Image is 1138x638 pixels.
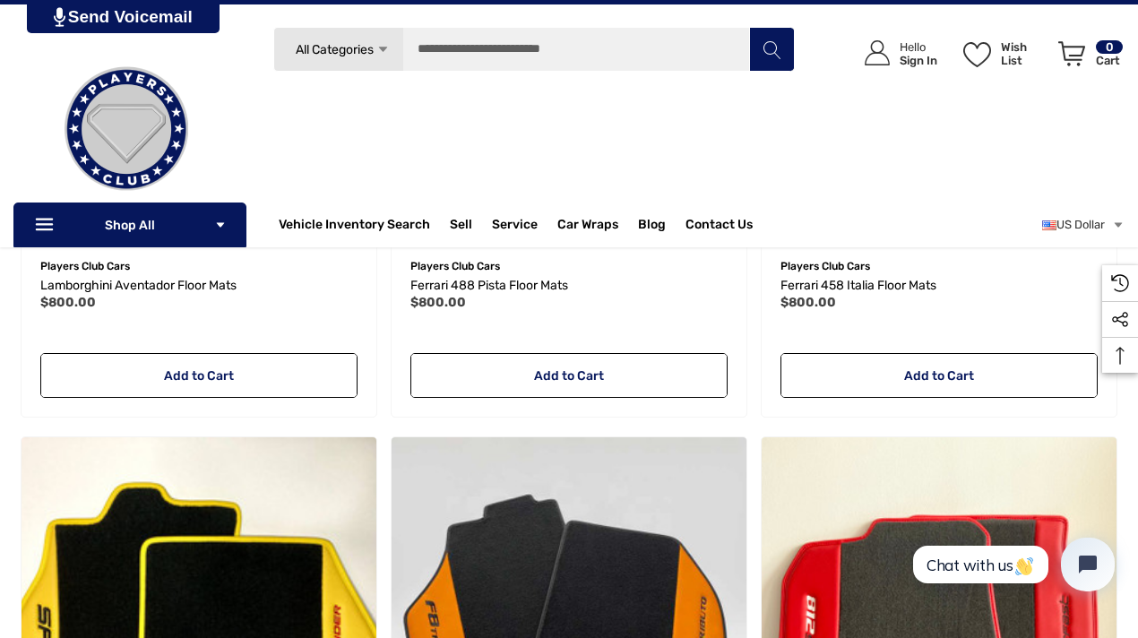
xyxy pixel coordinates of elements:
[844,22,946,84] a: Sign in
[1050,22,1125,92] a: Cart with 0 items
[557,217,618,237] span: Car Wraps
[638,217,666,237] a: Blog
[1042,207,1125,243] a: USD
[900,40,937,54] p: Hello
[893,522,1130,607] iframe: Tidio Chat
[450,217,472,237] span: Sell
[685,217,753,237] a: Contact Us
[780,353,1098,398] a: Add to Cart
[1111,311,1129,329] svg: Social Media
[40,275,358,297] a: Lamborghini Aventador Floor Mats,$800.00
[376,43,390,56] svg: Icon Arrow Down
[1102,347,1138,365] svg: Top
[780,275,1098,297] a: Ferrari 458 Italia Floor Mats,$800.00
[40,353,358,398] a: Add to Cart
[780,254,1098,278] p: Players Club Cars
[865,40,890,65] svg: Icon User Account
[54,7,65,27] img: PjwhLS0gR2VuZXJhdG9yOiBHcmF2aXQuaW8gLS0+PHN2ZyB4bWxucz0iaHR0cDovL3d3dy53My5vcmcvMjAwMC9zdmciIHhtb...
[780,278,936,293] span: Ferrari 458 Italia Floor Mats
[410,353,728,398] a: Add to Cart
[557,207,638,243] a: Car Wraps
[900,54,937,67] p: Sign In
[279,217,430,237] a: Vehicle Inventory Search
[13,203,246,247] p: Shop All
[492,217,538,237] a: Service
[410,254,728,278] p: Players Club Cars
[33,215,60,236] svg: Icon Line
[410,275,728,297] a: Ferrari 488 Pista Floor Mats,$800.00
[963,42,991,67] svg: Wish List
[37,39,216,219] img: Players Club | Cars For Sale
[273,27,403,72] a: All Categories Icon Arrow Down Icon Arrow Up
[450,207,492,243] a: Sell
[749,27,794,72] button: Search
[40,254,358,278] p: Players Club Cars
[214,219,227,231] svg: Icon Arrow Down
[40,295,96,310] span: $800.00
[1058,41,1085,66] svg: Review Your Cart
[1096,40,1123,54] p: 0
[1001,40,1048,67] p: Wish List
[780,295,836,310] span: $800.00
[410,278,568,293] span: Ferrari 488 Pista Floor Mats
[40,278,237,293] span: Lamborghini Aventador Floor Mats
[955,22,1050,84] a: Wish List Wish List
[410,295,466,310] span: $800.00
[1096,54,1123,67] p: Cart
[296,42,374,57] span: All Categories
[1111,274,1129,292] svg: Recently Viewed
